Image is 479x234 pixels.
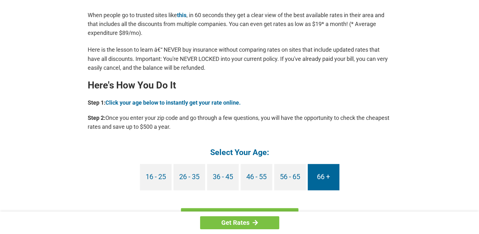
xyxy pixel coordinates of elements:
[200,216,279,229] a: Get Rates
[105,99,241,106] a: Click your age below to instantly get your rate online.
[88,114,105,121] b: Step 2:
[308,164,339,190] a: 66 +
[274,164,306,190] a: 56 - 65
[88,80,392,90] h2: Here's How You Do It
[140,164,172,190] a: 16 - 25
[88,114,392,131] p: Once you enter your zip code and go through a few questions, you will have the opportunity to che...
[177,12,186,18] a: this
[241,164,272,190] a: 46 - 55
[88,11,392,37] p: When people go to trusted sites like , in 60 seconds they get a clear view of the best available ...
[181,208,298,226] a: Find My Rate - Enter Zip Code
[88,45,392,72] p: Here is the lesson to learn â€“ NEVER buy insurance without comparing rates on sites that include...
[173,164,205,190] a: 26 - 35
[207,164,239,190] a: 36 - 45
[88,147,392,158] h4: Select Your Age:
[88,99,105,106] b: Step 1:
